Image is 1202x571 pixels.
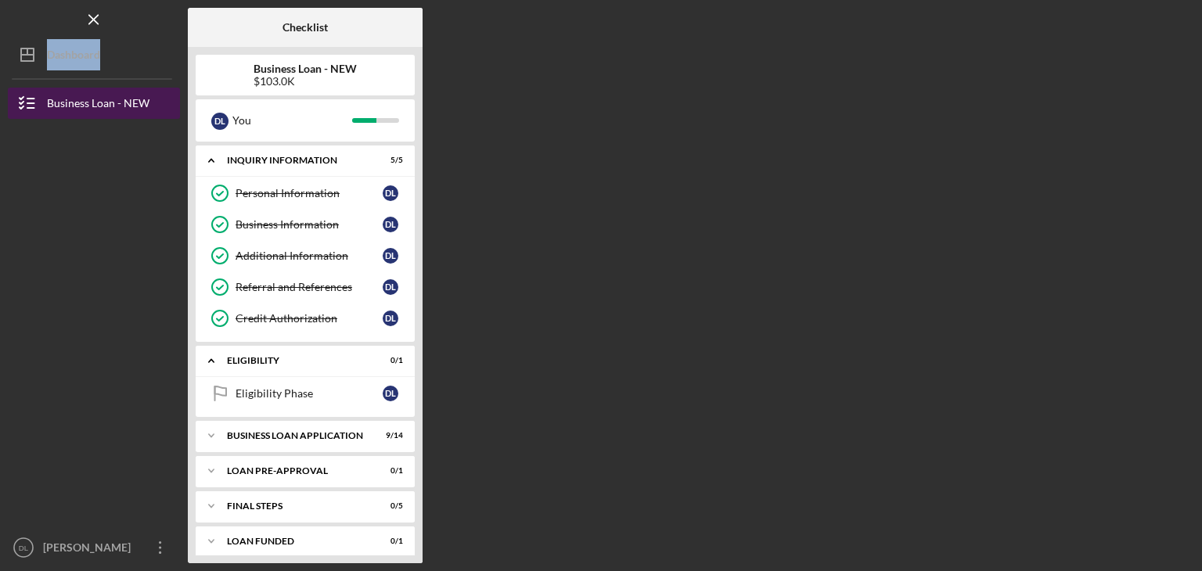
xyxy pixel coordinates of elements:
[236,187,383,199] div: Personal Information
[254,63,357,75] b: Business Loan - NEW
[8,532,180,563] button: DL[PERSON_NAME]
[227,537,364,546] div: LOAN FUNDED
[383,248,398,264] div: D L
[383,386,398,401] div: D L
[254,75,357,88] div: $103.0K
[283,21,328,34] b: Checklist
[375,466,403,476] div: 0 / 1
[236,387,383,400] div: Eligibility Phase
[236,312,383,325] div: Credit Authorization
[227,431,364,440] div: BUSINESS LOAN APPLICATION
[8,88,180,119] button: Business Loan - NEW
[227,356,364,365] div: ELIGIBILITY
[203,378,407,409] a: Eligibility PhaseDL
[375,156,403,165] div: 5 / 5
[236,250,383,262] div: Additional Information
[383,311,398,326] div: D L
[211,113,229,130] div: D L
[203,303,407,334] a: Credit AuthorizationDL
[203,271,407,303] a: Referral and ReferencesDL
[383,279,398,295] div: D L
[47,88,149,123] div: Business Loan - NEW
[227,466,364,476] div: LOAN PRE-APPROVAL
[203,209,407,240] a: Business InformationDL
[39,532,141,567] div: [PERSON_NAME]
[227,501,364,511] div: FINAL STEPS
[236,218,383,231] div: Business Information
[375,356,403,365] div: 0 / 1
[383,185,398,201] div: D L
[236,281,383,293] div: Referral and References
[383,217,398,232] div: D L
[203,240,407,271] a: Additional InformationDL
[8,39,180,70] button: Dashboard
[19,544,29,552] text: DL
[375,431,403,440] div: 9 / 14
[227,156,364,165] div: INQUIRY INFORMATION
[375,501,403,511] div: 0 / 5
[47,39,100,74] div: Dashboard
[375,537,403,546] div: 0 / 1
[203,178,407,209] a: Personal InformationDL
[232,107,352,134] div: You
